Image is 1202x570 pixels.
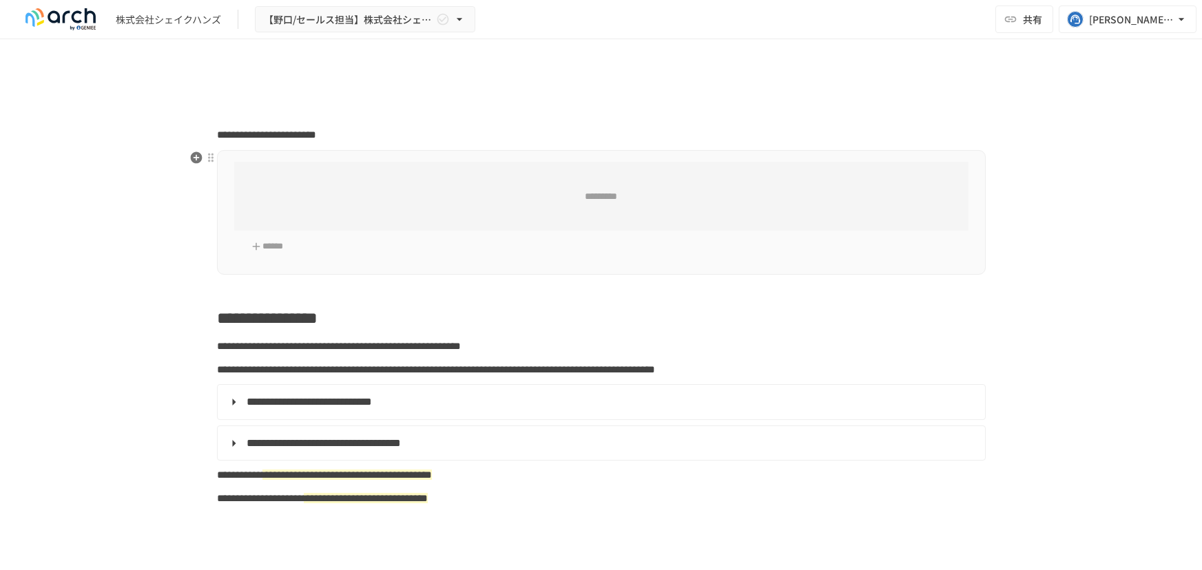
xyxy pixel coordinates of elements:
div: 株式会社シェイクハンズ [116,12,221,27]
div: [PERSON_NAME][EMAIL_ADDRESS][PERSON_NAME][DOMAIN_NAME] [1089,11,1174,28]
button: 共有 [995,6,1053,33]
span: 【野口/セールス担当】株式会社シェイクハンズ_初期設定サポート [264,11,433,28]
button: 【野口/セールス担当】株式会社シェイクハンズ_初期設定サポート [255,6,475,33]
button: [PERSON_NAME][EMAIL_ADDRESS][PERSON_NAME][DOMAIN_NAME] [1059,6,1196,33]
span: 共有 [1023,12,1042,27]
img: logo-default@2x-9cf2c760.svg [17,8,105,30]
